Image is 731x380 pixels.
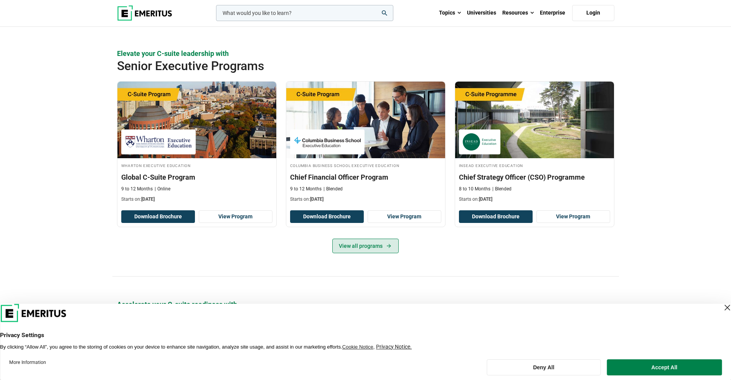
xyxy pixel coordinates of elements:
a: View Program [199,210,272,223]
img: Wharton Executive Education [125,133,192,151]
img: INSEAD Executive Education [463,133,497,151]
p: Online [155,186,170,192]
h3: Chief Financial Officer Program [290,172,441,182]
h3: Global C-Suite Program [121,172,272,182]
p: 9 to 12 Months [290,186,322,192]
h4: INSEAD Executive Education [459,162,610,169]
p: Blended [492,186,512,192]
p: 8 to 10 Months [459,186,490,192]
button: Download Brochure [121,210,195,223]
p: Starts on: [459,196,610,203]
span: [DATE] [310,197,323,202]
h2: Senior Executive Programs [117,58,564,74]
img: Global C-Suite Program | Online Leadership Course [117,82,276,158]
a: Leadership Course by INSEAD Executive Education - October 14, 2025 INSEAD Executive Education INS... [455,82,614,206]
a: Leadership Course by Wharton Executive Education - December 17, 2025 Wharton Executive Education ... [117,82,276,206]
span: [DATE] [479,197,492,202]
p: 9 to 12 Months [121,186,153,192]
a: View Program [368,210,441,223]
img: Chief Strategy Officer (CSO) Programme | Online Leadership Course [455,82,614,158]
input: woocommerce-product-search-field-0 [216,5,393,21]
p: Elevate your C-suite leadership with [117,49,614,58]
h3: Chief Strategy Officer (CSO) Programme [459,172,610,182]
p: Starts on: [290,196,441,203]
button: Download Brochure [290,210,364,223]
a: Login [572,5,614,21]
img: Chief Financial Officer Program | Online Finance Course [286,82,445,158]
a: View Program [536,210,610,223]
h4: Wharton Executive Education [121,162,272,169]
p: Accelerate your C-suite readiness with [117,300,614,309]
p: Starts on: [121,196,272,203]
a: View all programs [332,239,399,253]
h4: Columbia Business School Executive Education [290,162,441,169]
a: Finance Course by Columbia Business School Executive Education - December 8, 2025 Columbia Busine... [286,82,445,206]
button: Download Brochure [459,210,533,223]
p: Blended [323,186,343,192]
span: [DATE] [141,197,155,202]
img: Columbia Business School Executive Education [294,133,361,151]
